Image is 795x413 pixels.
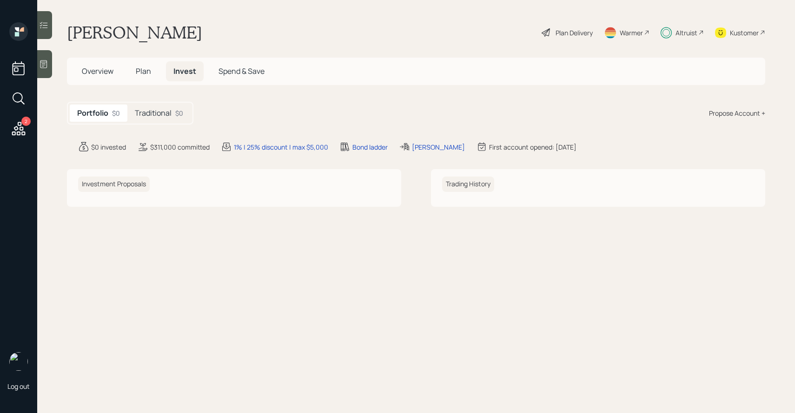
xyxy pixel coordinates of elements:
[442,177,494,192] h6: Trading History
[709,108,765,118] div: Propose Account +
[352,142,388,152] div: Bond ladder
[620,28,643,38] div: Warmer
[91,142,126,152] div: $0 invested
[77,109,108,118] h5: Portfolio
[78,177,150,192] h6: Investment Proposals
[21,117,31,126] div: 2
[676,28,697,38] div: Altruist
[112,108,120,118] div: $0
[82,66,113,76] span: Overview
[175,108,183,118] div: $0
[135,109,172,118] h5: Traditional
[7,382,30,391] div: Log out
[489,142,576,152] div: First account opened: [DATE]
[150,142,210,152] div: $311,000 committed
[219,66,265,76] span: Spend & Save
[234,142,328,152] div: 1% | 25% discount | max $5,000
[730,28,759,38] div: Kustomer
[173,66,196,76] span: Invest
[136,66,151,76] span: Plan
[67,22,202,43] h1: [PERSON_NAME]
[412,142,465,152] div: [PERSON_NAME]
[9,352,28,371] img: sami-boghos-headshot.png
[556,28,593,38] div: Plan Delivery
